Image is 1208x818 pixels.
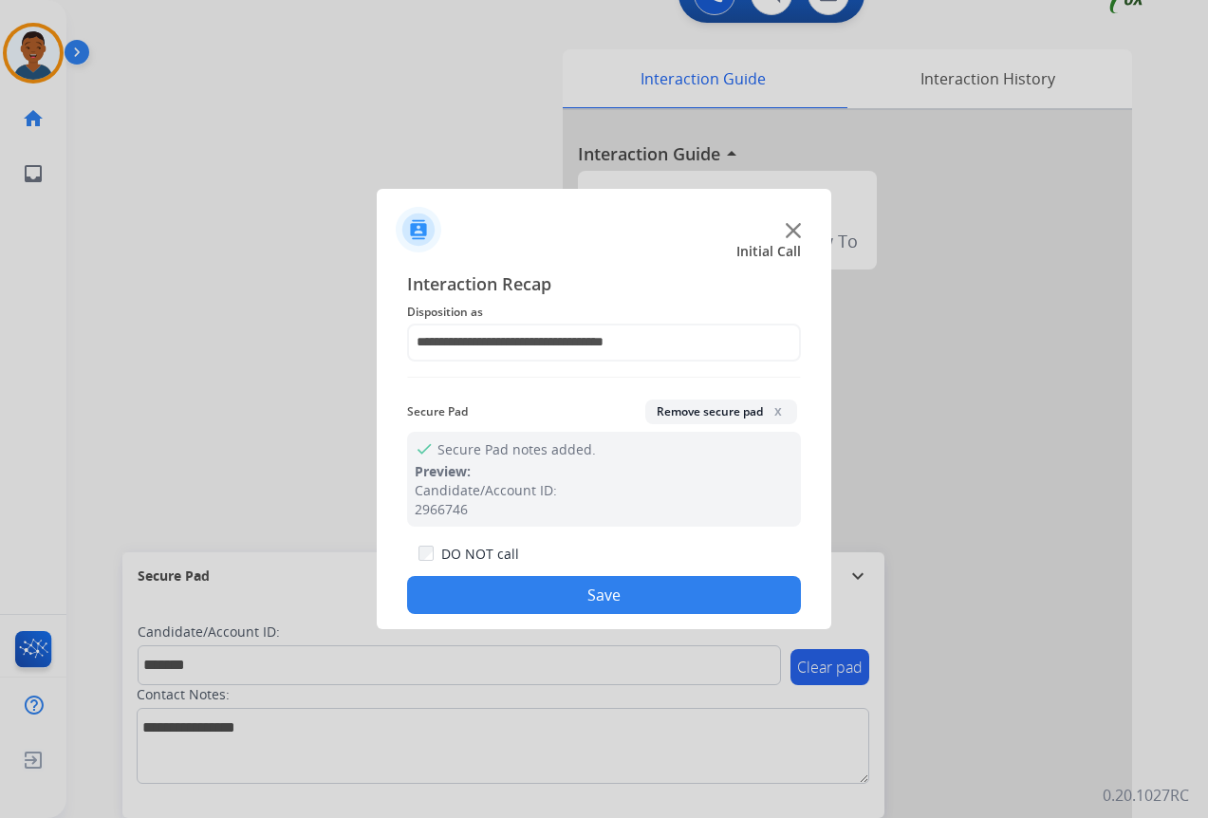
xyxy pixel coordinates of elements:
[415,481,793,519] div: Candidate/Account ID: 2966746
[407,377,801,378] img: contact-recap-line.svg
[407,432,801,527] div: Secure Pad notes added.
[415,462,471,480] span: Preview:
[441,545,519,564] label: DO NOT call
[407,576,801,614] button: Save
[645,400,797,424] button: Remove secure padx
[407,270,801,301] span: Interaction Recap
[396,207,441,252] img: contactIcon
[771,403,786,418] span: x
[1103,784,1189,807] p: 0.20.1027RC
[736,242,801,261] span: Initial Call
[415,439,430,455] mat-icon: check
[407,301,801,324] span: Disposition as
[407,400,468,423] span: Secure Pad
